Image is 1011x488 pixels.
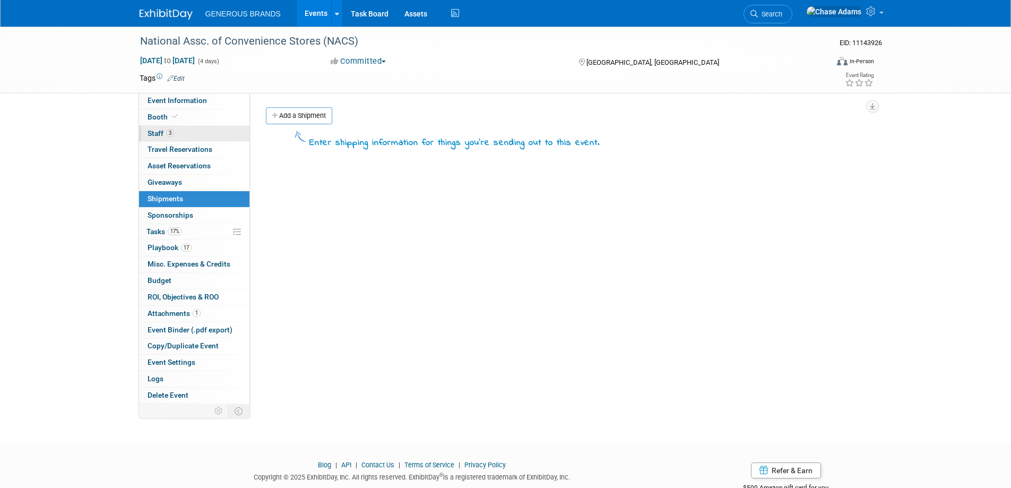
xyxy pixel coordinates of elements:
img: Chase Adams [806,6,862,18]
img: Format-Inperson.png [837,57,848,65]
a: Booth [139,109,249,125]
span: Misc. Expenses & Credits [148,260,230,268]
span: Tasks [146,227,182,236]
a: Add a Shipment [266,107,332,124]
span: | [456,461,463,469]
span: 1 [193,309,201,317]
div: In-Person [849,57,874,65]
a: Privacy Policy [464,461,506,469]
a: Terms of Service [404,461,454,469]
a: Shipments [139,191,249,207]
img: ExhibitDay [140,9,193,20]
td: Personalize Event Tab Strip [210,404,228,418]
a: Event Settings [139,355,249,371]
a: Blog [318,461,331,469]
div: Copyright © 2025 ExhibitDay, Inc. All rights reserved. ExhibitDay is a registered trademark of Ex... [140,470,685,482]
a: Edit [167,75,185,82]
a: Playbook17 [139,240,249,256]
span: Playbook [148,243,192,252]
span: [GEOGRAPHIC_DATA], [GEOGRAPHIC_DATA] [586,58,719,66]
span: Giveaways [148,178,182,186]
span: Asset Reservations [148,161,211,170]
div: National Assc. of Convenience Stores (NACS) [136,32,812,51]
a: Contact Us [361,461,394,469]
span: | [353,461,360,469]
span: Search [758,10,782,18]
span: 17 [181,244,192,252]
a: API [341,461,351,469]
a: Attachments1 [139,306,249,322]
div: Enter shipping information for things you're sending out to this event. [309,137,600,150]
span: Staff [148,129,174,138]
span: | [396,461,403,469]
a: Tasks17% [139,224,249,240]
span: Logs [148,374,163,383]
a: Giveaways [139,175,249,191]
span: Attachments [148,309,201,318]
span: Event Binder (.pdf export) [148,326,232,334]
a: Asset Reservations [139,158,249,174]
td: Tags [140,73,185,83]
span: Shipments [148,194,183,203]
sup: ® [439,472,443,478]
span: Event ID: 11143926 [840,39,882,47]
span: 3 [166,129,174,137]
a: Copy/Duplicate Event [139,338,249,354]
span: Booth [148,113,180,121]
span: Delete Event [148,391,188,399]
span: Event Settings [148,358,195,366]
span: Budget [148,276,171,285]
span: Event Information [148,96,207,105]
span: Travel Reservations [148,145,212,153]
span: Sponsorships [148,211,193,219]
span: ROI, Objectives & ROO [148,293,219,301]
i: Booth reservation complete [172,114,178,119]
span: Copy/Duplicate Event [148,341,219,350]
a: Budget [139,273,249,289]
a: Sponsorships [139,208,249,224]
span: [DATE] [DATE] [140,56,195,65]
span: 17% [168,227,182,235]
a: Event Information [139,93,249,109]
a: Logs [139,371,249,387]
a: Misc. Expenses & Credits [139,256,249,272]
span: GENEROUS BRANDS [205,10,281,18]
a: Staff3 [139,126,249,142]
a: Delete Event [139,388,249,404]
span: | [333,461,340,469]
a: Event Binder (.pdf export) [139,322,249,338]
a: Travel Reservations [139,142,249,158]
td: Toggle Event Tabs [228,404,249,418]
div: Event Format [765,55,875,71]
span: to [162,56,172,65]
span: (4 days) [197,58,219,65]
a: ROI, Objectives & ROO [139,289,249,305]
a: Search [744,5,792,23]
button: Committed [327,56,390,67]
a: Refer & Earn [751,463,821,478]
div: Event Rating [845,73,874,78]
